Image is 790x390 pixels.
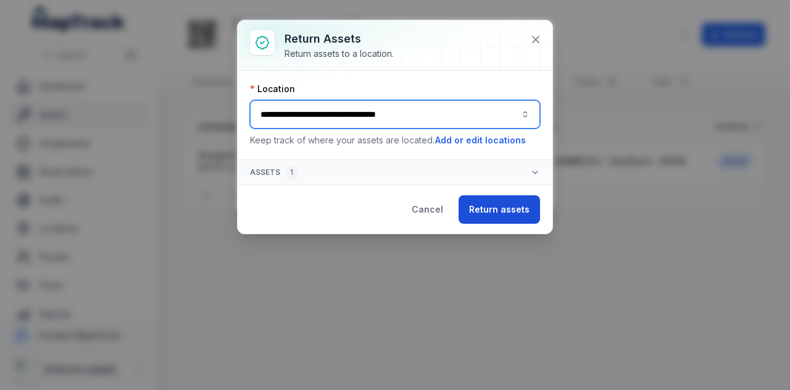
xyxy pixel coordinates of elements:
span: Assets [250,165,298,180]
button: Cancel [401,195,454,224]
button: Return assets [459,195,540,224]
button: Assets1 [238,160,552,185]
div: Return assets to a location. [285,48,394,60]
div: 1 [285,165,298,180]
label: Location [250,83,295,95]
p: Keep track of where your assets are located. [250,134,540,147]
button: Add or edit locations [434,134,526,147]
h3: Return assets [285,30,394,48]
